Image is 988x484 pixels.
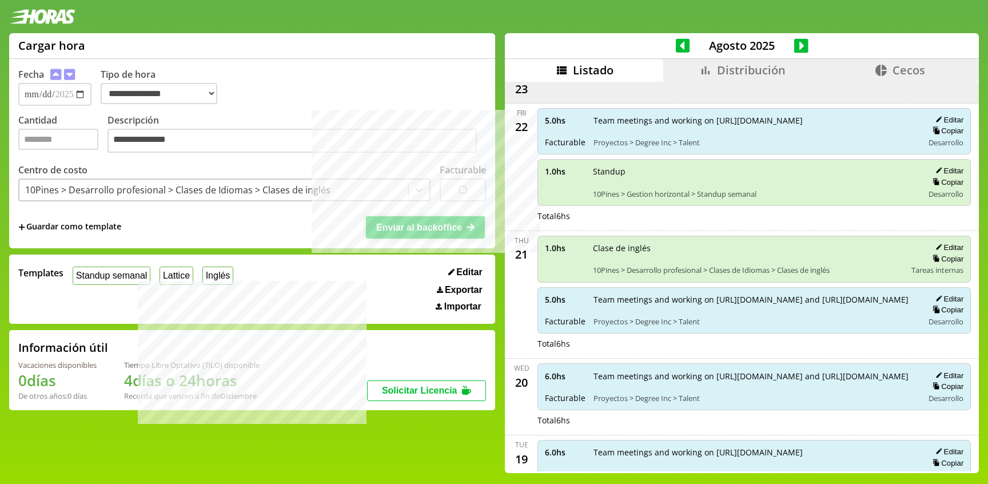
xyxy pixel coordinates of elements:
[220,391,257,401] b: Diciembre
[517,108,526,118] div: Fri
[73,267,150,284] button: Standup semanal
[18,221,121,233] span: +Guardar como template
[929,254,963,264] button: Copiar
[456,267,482,277] span: Editar
[537,415,971,426] div: Total 6 hs
[929,458,963,468] button: Copiar
[445,267,486,278] button: Editar
[382,386,457,395] span: Solicitar Licencia
[515,236,529,245] div: Thu
[366,216,485,238] button: Enviar al backoffice
[893,62,925,78] span: Cecos
[545,137,585,148] span: Facturable
[107,114,486,156] label: Descripción
[593,115,915,126] span: Team meetings and working on [URL][DOMAIN_NAME]
[545,115,585,126] span: 5.0 hs
[202,267,233,284] button: Inglés
[512,373,531,391] div: 20
[25,184,330,196] div: 10Pines > Desarrollo profesional > Clases de Idiomas > Clases de inglés
[107,129,477,153] textarea: Descripción
[101,68,226,106] label: Tipo de hora
[444,301,481,312] span: Importar
[717,62,786,78] span: Distribución
[593,137,915,148] span: Proyectos > Degree Inc > Talent
[593,166,915,177] span: Standup
[573,62,613,78] span: Listado
[545,166,585,177] span: 1.0 hs
[376,223,462,232] span: Enviar al backoffice
[593,294,915,305] span: Team meetings and working on [URL][DOMAIN_NAME] and [URL][DOMAIN_NAME]
[932,243,963,252] button: Editar
[545,294,585,305] span: 5.0 hs
[929,470,963,480] span: Desarrollo
[545,469,585,480] span: Facturable
[929,305,963,315] button: Copiar
[929,137,963,148] span: Desarrollo
[545,316,585,327] span: Facturable
[367,380,486,401] button: Solicitar Licencia
[932,294,963,304] button: Editar
[514,363,529,373] div: Wed
[593,371,915,382] span: Team meetings and working on [URL][DOMAIN_NAME] and [URL][DOMAIN_NAME]
[932,115,963,125] button: Editar
[512,118,531,136] div: 22
[545,243,585,253] span: 1.0 hs
[537,338,971,349] div: Total 6 hs
[433,284,486,296] button: Exportar
[18,164,87,176] label: Centro de costo
[18,68,44,81] label: Fecha
[18,370,97,391] h1: 0 días
[18,114,107,156] label: Cantidad
[593,393,915,403] span: Proyectos > Degree Inc > Talent
[593,265,903,275] span: 10Pines > Desarrollo profesional > Clases de Idiomas > Clases de inglés
[593,470,915,480] span: Proyectos > Degree Inc > Talent
[932,166,963,176] button: Editar
[545,371,585,382] span: 6.0 hs
[690,38,794,53] span: Agosto 2025
[445,285,483,295] span: Exportar
[929,382,963,391] button: Copiar
[124,391,260,401] div: Recordá que vencen a fin de
[593,189,915,199] span: 10Pines > Gestion horizontal > Standup semanal
[18,38,85,53] h1: Cargar hora
[515,440,528,450] div: Tue
[18,267,63,279] span: Templates
[160,267,193,284] button: Lattice
[929,316,963,327] span: Desarrollo
[512,245,531,264] div: 21
[18,360,97,370] div: Vacaciones disponibles
[929,189,963,199] span: Desarrollo
[929,126,963,136] button: Copiar
[545,392,585,403] span: Facturable
[9,9,75,24] img: logotipo
[124,360,260,370] div: Tiempo Libre Optativo (TiLO) disponible
[537,211,971,221] div: Total 6 hs
[512,450,531,468] div: 19
[929,393,963,403] span: Desarrollo
[101,83,217,104] select: Tipo de hora
[505,82,979,471] div: scrollable content
[593,243,903,253] span: Clase de inglés
[911,265,963,275] span: Tareas internas
[18,340,108,355] h2: Información útil
[932,371,963,380] button: Editar
[593,316,915,327] span: Proyectos > Degree Inc > Talent
[124,370,260,391] h1: 4 días o 24 horas
[545,447,585,458] span: 6.0 hs
[440,164,486,176] label: Facturable
[18,129,98,150] input: Cantidad
[593,447,915,458] span: Team meetings and working on [URL][DOMAIN_NAME]
[512,80,531,98] div: 23
[932,447,963,457] button: Editar
[18,221,25,233] span: +
[929,177,963,187] button: Copiar
[18,391,97,401] div: De otros años: 0 días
